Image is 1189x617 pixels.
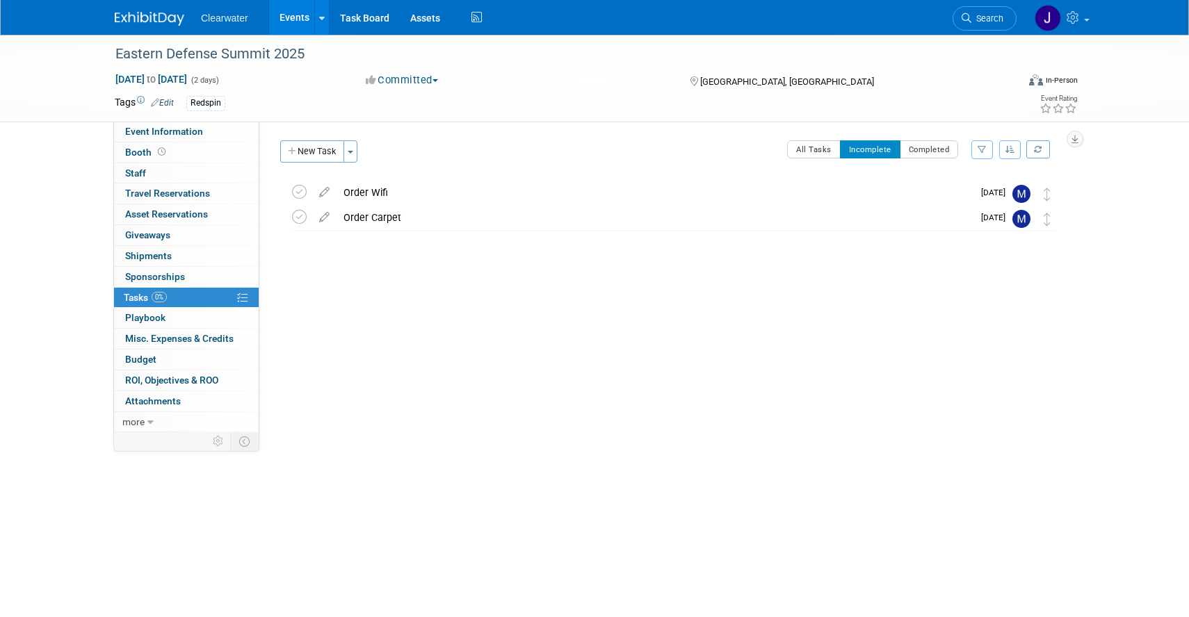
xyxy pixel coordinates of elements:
[935,72,1078,93] div: Event Format
[115,73,188,85] span: [DATE] [DATE]
[840,140,900,158] button: Incomplete
[700,76,874,87] span: [GEOGRAPHIC_DATA], [GEOGRAPHIC_DATA]
[114,391,259,411] a: Attachments
[1040,95,1077,102] div: Event Rating
[1044,188,1051,201] i: Move task
[1045,75,1078,85] div: In-Person
[115,12,184,26] img: ExhibitDay
[114,225,259,245] a: Giveaways
[1029,74,1043,85] img: Format-Inperson.png
[155,147,168,157] span: Booth not reserved yet
[953,6,1017,31] a: Search
[1012,185,1030,203] img: Monica Pastor
[125,395,181,406] span: Attachments
[186,96,225,110] div: Redspin
[312,186,337,199] a: edit
[337,181,973,204] div: Order Wifi
[125,250,172,261] span: Shipments
[1044,213,1051,226] i: Move task
[114,183,259,204] a: Travel Reservations
[114,122,259,142] a: Event Information
[125,229,170,240] span: Giveaways
[114,163,259,183] a: Staff
[1026,140,1050,158] a: Refresh
[125,271,185,282] span: Sponsorships
[981,213,1012,222] span: [DATE]
[125,333,234,344] span: Misc. Expenses & Credits
[971,13,1003,24] span: Search
[114,412,259,432] a: more
[111,42,996,67] div: Eastern Defense Summit 2025
[125,167,146,179] span: Staff
[361,73,444,88] button: Committed
[981,188,1012,197] span: [DATE]
[787,140,841,158] button: All Tasks
[114,349,259,370] a: Budget
[201,13,248,24] span: Clearwater
[1012,210,1030,228] img: Monica Pastor
[900,140,959,158] button: Completed
[337,206,973,229] div: Order Carpet
[114,370,259,390] a: ROI, Objectives & ROO
[190,76,219,85] span: (2 days)
[125,354,156,365] span: Budget
[280,140,344,163] button: New Task
[114,204,259,224] a: Asset Reservations
[125,375,218,386] span: ROI, Objectives & ROO
[231,432,259,450] td: Toggle Event Tabs
[1035,5,1061,31] img: Jakera Willis
[115,95,174,111] td: Tags
[125,312,165,323] span: Playbook
[152,292,167,302] span: 0%
[122,416,145,427] span: more
[114,308,259,328] a: Playbook
[114,142,259,163] a: Booth
[114,267,259,287] a: Sponsorships
[151,98,174,108] a: Edit
[125,208,208,220] span: Asset Reservations
[207,432,231,450] td: Personalize Event Tab Strip
[312,211,337,224] a: edit
[114,246,259,266] a: Shipments
[114,288,259,308] a: Tasks0%
[114,329,259,349] a: Misc. Expenses & Credits
[125,147,168,158] span: Booth
[125,126,203,137] span: Event Information
[124,292,167,303] span: Tasks
[125,188,210,199] span: Travel Reservations
[145,74,158,85] span: to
